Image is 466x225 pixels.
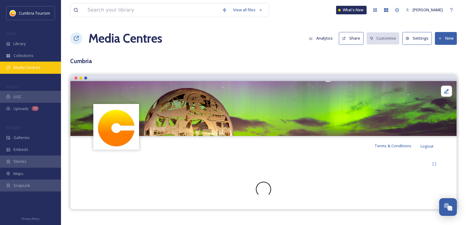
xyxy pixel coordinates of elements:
[13,65,40,70] span: Media Centres
[306,32,339,44] a: Analytics
[22,215,39,222] a: Privacy Policy
[336,6,367,14] a: What's New
[94,105,138,149] img: images.jpg
[367,32,403,44] a: Customise
[10,10,16,16] img: images.jpg
[13,53,34,59] span: Collections
[13,135,30,141] span: Galleries
[402,32,432,45] button: Settings
[6,31,17,36] span: MEDIA
[70,57,457,66] h3: Cumbria
[375,142,421,149] a: Terms & Conditions
[339,32,364,45] button: Share
[230,4,266,16] a: View all files
[402,32,435,45] a: Settings
[367,32,400,44] button: Customise
[13,171,23,177] span: Maps
[6,84,19,89] span: COLLECT
[439,198,457,216] button: Open Chat
[22,217,39,221] span: Privacy Policy
[375,143,411,148] span: Terms & Conditions
[84,3,219,17] input: Search your library
[13,41,26,47] span: Library
[13,147,28,152] span: Embeds
[421,143,434,149] span: Logout
[19,10,50,16] span: Cumbria Tourism
[403,4,446,16] a: [PERSON_NAME]
[13,159,27,164] span: Stories
[413,7,443,12] span: [PERSON_NAME]
[13,94,22,100] span: UGC
[435,32,457,45] button: New
[6,125,20,130] span: WIDGETS
[32,106,39,111] div: 10
[88,29,162,48] a: Media Centres
[13,106,29,112] span: Uploads
[70,81,457,136] img: maryport-harbour-be-inspired.jpg
[13,183,30,188] span: SnapLink
[306,32,336,44] button: Analytics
